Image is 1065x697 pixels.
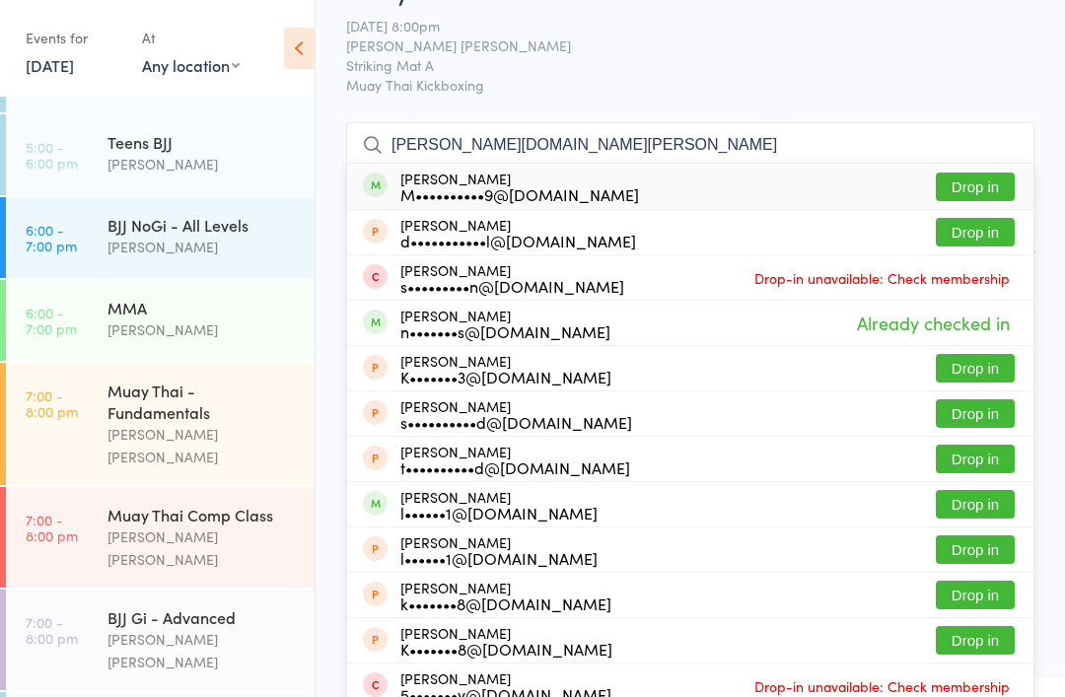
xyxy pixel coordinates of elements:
div: s••••••••••d@[DOMAIN_NAME] [400,414,632,430]
button: Drop in [936,535,1015,564]
a: 6:00 -7:00 pmBJJ NoGi - All Levels[PERSON_NAME] [6,197,315,278]
div: BJJ NoGi - All Levels [107,214,298,236]
span: Muay Thai Kickboxing [346,75,1034,95]
div: BJJ Gi - Advanced [107,606,298,628]
div: k•••••••8@[DOMAIN_NAME] [400,595,611,611]
div: l••••••1@[DOMAIN_NAME] [400,505,598,521]
div: t••••••••••d@[DOMAIN_NAME] [400,459,630,475]
div: K•••••••3@[DOMAIN_NAME] [400,369,611,384]
div: s•••••••••n@[DOMAIN_NAME] [400,278,624,294]
div: [PERSON_NAME] [400,398,632,430]
span: Striking Mat A [346,55,1004,75]
button: Drop in [936,490,1015,519]
div: [PERSON_NAME] [400,308,610,339]
div: At [142,22,240,54]
button: Drop in [936,218,1015,246]
a: 7:00 -8:00 pmBJJ Gi - Advanced[PERSON_NAME] [PERSON_NAME] [6,590,315,690]
time: 6:00 - 7:00 pm [26,222,77,253]
div: K•••••••8@[DOMAIN_NAME] [400,641,612,657]
div: [PERSON_NAME] [PERSON_NAME] [107,525,298,571]
button: Drop in [936,445,1015,473]
span: Drop-in unavailable: Check membership [749,263,1015,293]
div: [PERSON_NAME] [400,625,612,657]
input: Search [346,122,1034,168]
div: n•••••••s@[DOMAIN_NAME] [400,323,610,339]
span: [DATE] 8:00pm [346,16,1004,35]
time: 5:00 - 6:00 pm [26,139,78,171]
button: Drop in [936,626,1015,655]
div: [PERSON_NAME] [400,262,624,294]
div: Events for [26,22,122,54]
time: 7:00 - 8:00 pm [26,512,78,543]
div: Any location [142,54,240,76]
div: [PERSON_NAME] [400,217,636,248]
a: 7:00 -8:00 pmMuay Thai Comp Class[PERSON_NAME] [PERSON_NAME] [6,487,315,588]
button: Drop in [936,581,1015,609]
div: [PERSON_NAME] [107,153,298,175]
div: d•••••••••••l@[DOMAIN_NAME] [400,233,636,248]
a: [DATE] [26,54,74,76]
button: Drop in [936,399,1015,428]
div: MMA [107,297,298,318]
div: M••••••••••9@[DOMAIN_NAME] [400,186,639,202]
div: [PERSON_NAME] [107,236,298,258]
div: l••••••1@[DOMAIN_NAME] [400,550,598,566]
time: 6:00 - 7:00 pm [26,305,77,336]
a: 6:00 -7:00 pmMMA[PERSON_NAME] [6,280,315,361]
button: Drop in [936,173,1015,201]
div: Muay Thai - Fundamentals [107,380,298,423]
div: [PERSON_NAME] [400,534,598,566]
button: Drop in [936,354,1015,383]
div: [PERSON_NAME] [400,444,630,475]
span: Already checked in [852,306,1015,340]
div: [PERSON_NAME] [PERSON_NAME] [107,628,298,673]
div: Muay Thai Comp Class [107,504,298,525]
time: 7:00 - 8:00 pm [26,387,78,419]
div: [PERSON_NAME] [400,171,639,202]
div: [PERSON_NAME] [400,580,611,611]
a: 5:00 -6:00 pmTeens BJJ[PERSON_NAME] [6,114,315,195]
div: [PERSON_NAME] [107,318,298,341]
div: [PERSON_NAME] [400,489,598,521]
div: [PERSON_NAME] [PERSON_NAME] [107,423,298,468]
a: 7:00 -8:00 pmMuay Thai - Fundamentals[PERSON_NAME] [PERSON_NAME] [6,363,315,485]
div: [PERSON_NAME] [400,353,611,384]
time: 7:00 - 8:00 pm [26,614,78,646]
span: [PERSON_NAME] [PERSON_NAME] [346,35,1004,55]
div: Teens BJJ [107,131,298,153]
